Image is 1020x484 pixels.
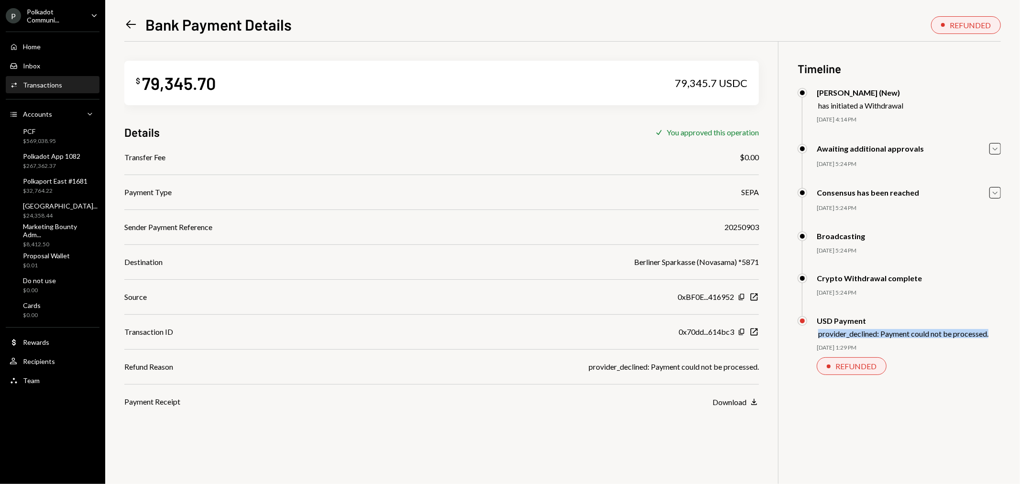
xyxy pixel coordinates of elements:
div: Marketing Bounty Adm... [23,222,96,239]
div: PCF [23,127,56,135]
div: Consensus has been reached [817,188,919,197]
div: [DATE] 5:24 PM [817,289,1001,297]
div: Payment Type [124,187,172,198]
div: Sender Payment Reference [124,221,212,233]
div: Destination [124,256,163,268]
a: Do not use$0.00 [6,274,99,297]
div: Accounts [23,110,52,118]
a: Polkaport East #1681$32,764.22 [6,174,99,197]
a: Home [6,38,99,55]
div: USD Payment [817,316,988,325]
div: $0.00 [23,286,56,295]
div: Refund Reason [124,361,173,373]
div: Source [124,291,147,303]
div: 20250903 [724,221,759,233]
div: 0xBF0E...416952 [678,291,734,303]
div: $32,764.22 [23,187,88,195]
a: Accounts [6,105,99,122]
div: Recipients [23,357,55,365]
button: Download [713,397,759,407]
a: Transactions [6,76,99,93]
a: Polkadot App 1082$267,362.37 [6,149,99,172]
a: Inbox [6,57,99,74]
div: Berliner Sparkasse (Novasama) *5871 [634,256,759,268]
h3: Timeline [798,61,1001,77]
div: Download [713,397,746,407]
div: SEPA [741,187,759,198]
div: 79,345.70 [142,72,216,94]
div: $ [136,76,140,86]
div: Crypto Withdrawal complete [817,274,922,283]
a: Marketing Bounty Adm...$8,412.50 [6,224,99,247]
div: $0.01 [23,262,70,270]
div: Rewards [23,338,49,346]
div: 0x70dd...614bc3 [679,326,734,338]
div: has initiated a Withdrawal [818,101,903,110]
div: Proposal Wallet [23,252,70,260]
a: PCF$569,038.95 [6,124,99,147]
div: Broadcasting [817,231,865,241]
a: Cards$0.00 [6,298,99,321]
div: Do not use [23,276,56,285]
div: [DATE] 4:14 PM [817,116,1001,124]
div: You approved this operation [667,128,759,137]
div: Cards [23,301,41,309]
a: Team [6,372,99,389]
div: Polkaport East #1681 [23,177,88,185]
div: provider_declined: Payment could not be processed. [818,329,988,338]
div: Payment Receipt [124,396,180,407]
div: Home [23,43,41,51]
a: Rewards [6,333,99,351]
div: REFUNDED [950,21,991,30]
div: Polkadot Communi... [27,8,83,24]
div: Transactions [23,81,62,89]
div: [DATE] 5:24 PM [817,247,1001,255]
div: $267,362.37 [23,162,80,170]
div: $0.00 [740,152,759,163]
div: Transaction ID [124,326,173,338]
div: provider_declined: Payment could not be processed. [589,361,759,373]
div: Awaiting additional approvals [817,144,924,153]
div: 79,345.7 USDC [675,77,747,90]
a: [GEOGRAPHIC_DATA]...$24,358.44 [6,199,101,222]
div: P [6,8,21,23]
div: Transfer Fee [124,152,165,163]
div: [DATE] 5:24 PM [817,160,1001,168]
a: Recipients [6,352,99,370]
div: Inbox [23,62,40,70]
div: [DATE] 5:24 PM [817,204,1001,212]
div: $8,412.50 [23,241,96,249]
div: Polkadot App 1082 [23,152,80,160]
h3: Details [124,124,160,140]
div: [DATE] 1:29 PM [817,344,1001,352]
h1: Bank Payment Details [145,15,292,34]
a: Proposal Wallet$0.01 [6,249,99,272]
div: REFUNDED [835,362,877,371]
div: Team [23,376,40,385]
div: $569,038.95 [23,137,56,145]
div: $0.00 [23,311,41,319]
div: [PERSON_NAME] (New) [817,88,903,97]
div: [GEOGRAPHIC_DATA]... [23,202,98,210]
div: $24,358.44 [23,212,98,220]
